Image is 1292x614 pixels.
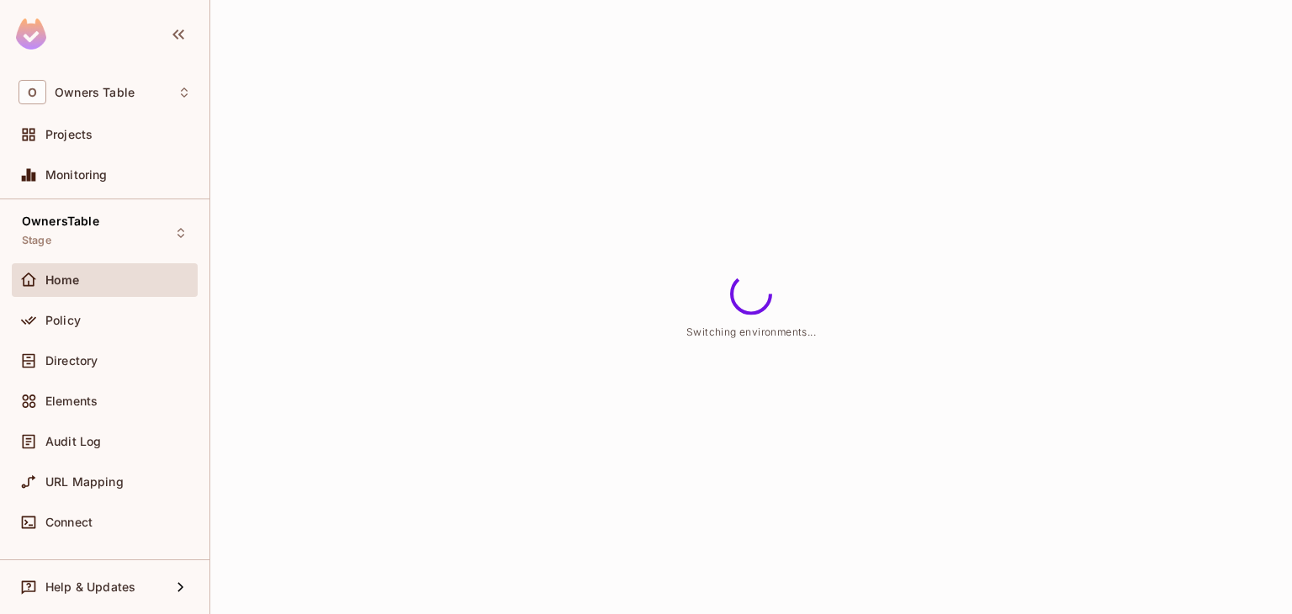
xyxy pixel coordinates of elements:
[45,580,135,594] span: Help & Updates
[55,86,135,99] span: Workspace: Owners Table
[22,214,99,228] span: OwnersTable
[45,516,93,529] span: Connect
[686,326,816,338] span: Switching environments...
[45,475,124,489] span: URL Mapping
[45,128,93,141] span: Projects
[45,354,98,368] span: Directory
[22,234,51,247] span: Stage
[45,273,80,287] span: Home
[16,19,46,50] img: SReyMgAAAABJRU5ErkJggg==
[19,80,46,104] span: O
[45,435,101,448] span: Audit Log
[45,394,98,408] span: Elements
[45,314,81,327] span: Policy
[45,168,108,182] span: Monitoring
